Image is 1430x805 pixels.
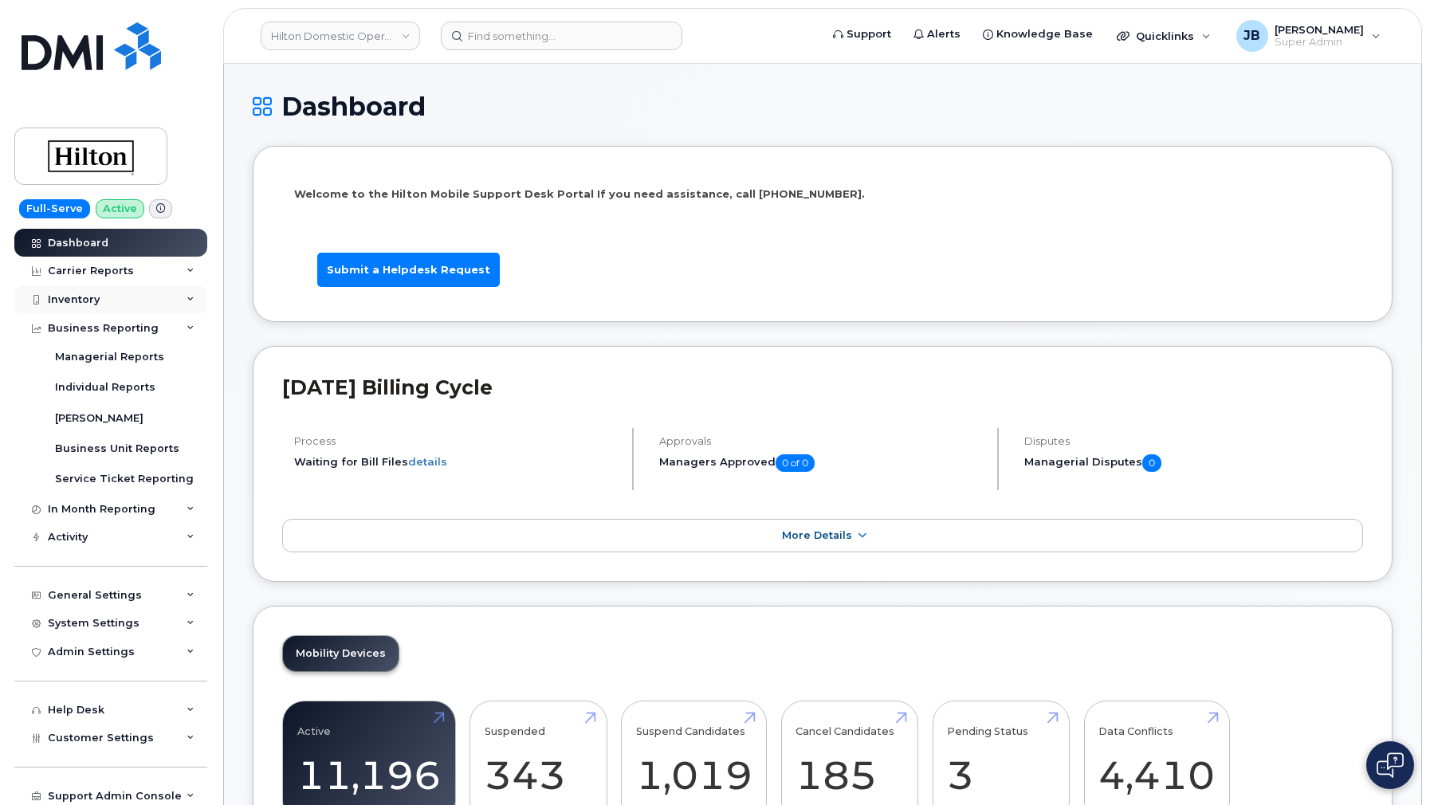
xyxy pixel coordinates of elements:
[317,253,500,287] a: Submit a Helpdesk Request
[294,454,619,469] li: Waiting for Bill Files
[282,375,1363,399] h2: [DATE] Billing Cycle
[1377,752,1404,778] img: Open chat
[659,454,984,472] h5: Managers Approved
[1142,454,1161,472] span: 0
[253,92,1393,120] h1: Dashboard
[283,636,399,671] a: Mobility Devices
[294,435,619,447] h4: Process
[1024,454,1363,472] h5: Managerial Disputes
[408,455,447,468] a: details
[659,435,984,447] h4: Approvals
[776,454,815,472] span: 0 of 0
[294,187,1351,202] p: Welcome to the Hilton Mobile Support Desk Portal If you need assistance, call [PHONE_NUMBER].
[782,529,852,541] span: More Details
[1024,435,1363,447] h4: Disputes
